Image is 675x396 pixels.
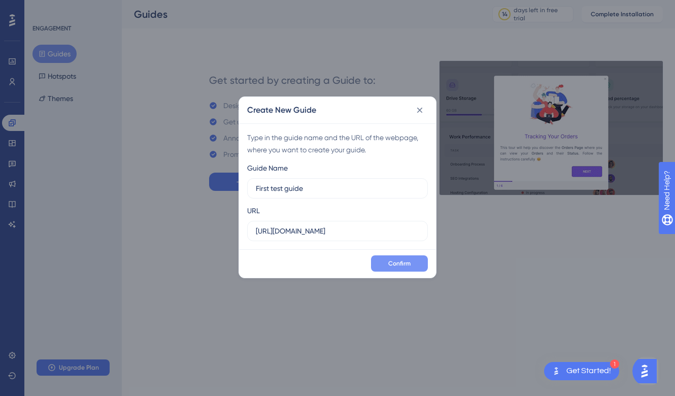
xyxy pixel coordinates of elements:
input: https://www.example.com [256,225,419,237]
iframe: UserGuiding AI Assistant Launcher [632,356,663,386]
div: Open Get Started! checklist, remaining modules: 1 [544,362,619,380]
h2: Create New Guide [247,104,316,116]
input: How to Create [256,183,419,194]
div: URL [247,205,260,217]
img: launcher-image-alternative-text [550,365,562,377]
span: Need Help? [24,3,63,15]
div: Guide Name [247,162,288,174]
div: Type in the guide name and the URL of the webpage, where you want to create your guide. [247,131,428,156]
div: 1 [610,359,619,369]
span: Confirm [388,259,411,268]
div: Get Started! [566,366,611,377]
